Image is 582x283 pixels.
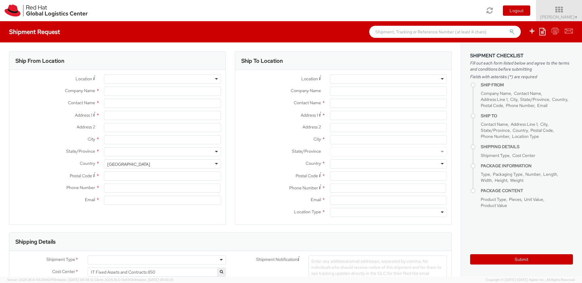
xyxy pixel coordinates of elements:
span: Number [525,171,540,177]
span: Copyright © [DATE]-[DATE] Agistix Inc., All Rights Reserved [486,278,575,282]
span: Cost Center [512,153,535,158]
h3: Shipment Checklist [470,53,573,58]
span: Fill out each form listed below and agree to the terms and conditions before submitting [470,60,573,72]
span: Location [301,76,318,82]
input: Shipment, Tracking or Reference Number (at least 4 chars) [369,26,521,38]
span: Email [537,103,547,108]
span: Enter any additional email addresses, separated by comma, for individuals who should receive noti... [311,258,441,282]
span: IT Fixed Assets and Contracts 850 [88,268,226,277]
h4: Ship From [481,83,573,87]
h4: Ship To [481,114,573,118]
span: City [510,97,517,102]
span: IT Fixed Assets and Contracts 850 [91,269,222,275]
span: Location Type [512,134,539,139]
h4: Shipping Details [481,145,573,149]
span: Width [481,178,492,183]
span: Shipment Type [481,153,510,158]
span: City [88,136,95,142]
h4: Package Information [481,164,573,168]
span: Product Value [481,203,507,208]
div: [GEOGRAPHIC_DATA] [107,161,150,167]
span: Length [543,171,557,177]
button: Submit [470,254,573,265]
span: Address 2 [77,124,95,130]
h4: Shipment Request [9,28,60,35]
span: Address 1 [75,112,92,118]
span: State/Province [481,128,510,133]
span: Type [481,171,490,177]
span: Email [311,197,321,202]
button: Logout [503,5,530,16]
span: Postal Code [296,173,318,178]
span: Address 1 [301,112,318,118]
span: Client: 2025.18.0-0e69584 [94,278,173,282]
span: ▼ [574,15,578,20]
span: Phone Number [66,185,95,190]
span: Fields with asterisks (*) are required [470,74,573,80]
h3: Ship From Location [15,58,64,64]
span: Company Name [65,88,95,93]
span: Cost Center [52,268,75,275]
span: State/Province [520,97,549,102]
span: Contact Name [481,122,508,127]
span: Location [75,76,92,82]
span: Contact Name [294,100,321,105]
span: Contact Name [68,100,95,105]
span: Contact Name [514,91,541,96]
span: Unit Value [524,197,543,202]
img: rh-logistics-00dfa346123c4ec078e1.svg [5,5,88,17]
span: Company Name [291,88,321,93]
span: Company Name [481,91,511,96]
span: Server: 2025.18.0-4329943ff18 [7,278,93,282]
h3: Shipping Details [15,239,55,245]
span: Location Type [294,209,321,215]
span: Address 2 [303,124,321,130]
span: Height [495,178,507,183]
span: Address Line 1 [481,97,507,102]
span: Shipment Type [46,256,75,263]
span: Phone Number [481,134,509,139]
span: Packaging Type [493,171,523,177]
span: Phone Number [289,185,318,191]
span: City [540,122,547,127]
span: Postal Code [530,128,553,133]
span: Pieces [509,197,521,202]
span: Email [85,197,95,202]
span: Country [552,97,567,102]
h3: Ship To Location [241,58,283,64]
span: Country [80,161,95,166]
span: Product Type [481,197,506,202]
span: Country [513,128,528,133]
h4: Package Content [481,188,573,193]
span: Phone Number [506,103,534,108]
span: Postal Code [70,173,92,178]
span: State/Province [292,148,321,154]
span: [PERSON_NAME] [540,14,578,20]
span: Postal Code [481,103,503,108]
span: Weight [510,178,523,183]
span: master, [DATE] 08:38:12 [56,278,93,282]
span: Shipment Notification [256,256,297,263]
span: City [313,136,321,142]
span: State/Province [66,148,95,154]
span: Country [306,161,321,166]
span: master, [DATE] 08:10:29 [136,278,173,282]
span: Address Line 1 [511,122,537,127]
